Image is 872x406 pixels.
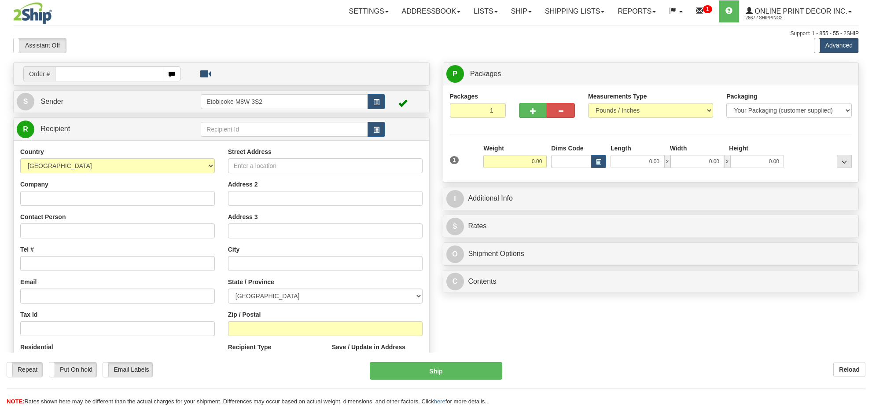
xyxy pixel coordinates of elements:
[342,0,395,22] a: Settings
[467,0,504,22] a: Lists
[17,93,34,110] span: S
[689,0,719,22] a: 1
[370,362,502,380] button: Ship
[446,217,856,235] a: $Rates
[13,30,859,37] div: Support: 1 - 855 - 55 - 2SHIP
[837,155,852,168] div: ...
[833,362,865,377] button: Reload
[664,155,670,168] span: x
[228,147,272,156] label: Street Address
[814,38,858,52] label: Advanced
[446,65,856,83] a: P Packages
[729,144,748,153] label: Height
[551,144,583,153] label: Dims Code
[839,366,860,373] b: Reload
[20,310,37,319] label: Tax Id
[13,2,52,24] img: logo2867.jpg
[483,144,504,153] label: Weight
[20,278,37,286] label: Email
[450,156,459,164] span: 1
[446,245,464,263] span: O
[446,273,856,291] a: CContents
[332,343,423,360] label: Save / Update in Address Book
[446,273,464,290] span: C
[446,65,464,83] span: P
[726,92,757,101] label: Packaging
[611,144,631,153] label: Length
[20,147,44,156] label: Country
[724,155,730,168] span: x
[49,362,96,377] label: Put On hold
[470,70,501,77] span: Packages
[746,14,812,22] span: 2867 / Shipping2
[504,0,538,22] a: Ship
[395,0,467,22] a: Addressbook
[228,245,239,254] label: City
[20,343,53,351] label: Residential
[228,278,274,286] label: State / Province
[17,93,201,111] a: S Sender
[228,158,423,173] input: Enter a location
[17,121,34,138] span: R
[446,218,464,235] span: $
[446,190,856,208] a: IAdditional Info
[103,362,152,377] label: Email Labels
[201,94,368,109] input: Sender Id
[201,122,368,137] input: Recipient Id
[450,92,478,101] label: Packages
[588,92,647,101] label: Measurements Type
[20,212,66,221] label: Contact Person
[40,98,63,105] span: Sender
[23,66,55,81] span: Order #
[228,310,261,319] label: Zip / Postal
[446,190,464,208] span: I
[703,5,712,13] sup: 1
[228,343,272,351] label: Recipient Type
[20,180,48,189] label: Company
[17,120,180,138] a: R Recipient
[852,158,871,248] iframe: chat widget
[538,0,611,22] a: Shipping lists
[228,212,258,221] label: Address 3
[434,398,445,405] a: here
[446,245,856,263] a: OShipment Options
[20,245,34,254] label: Tel #
[739,0,858,22] a: Online Print Decor Inc. 2867 / Shipping2
[611,0,662,22] a: Reports
[7,362,42,377] label: Repeat
[670,144,687,153] label: Width
[40,125,70,132] span: Recipient
[228,180,258,189] label: Address 2
[753,7,847,15] span: Online Print Decor Inc.
[7,398,24,405] span: NOTE:
[14,38,66,52] label: Assistant Off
